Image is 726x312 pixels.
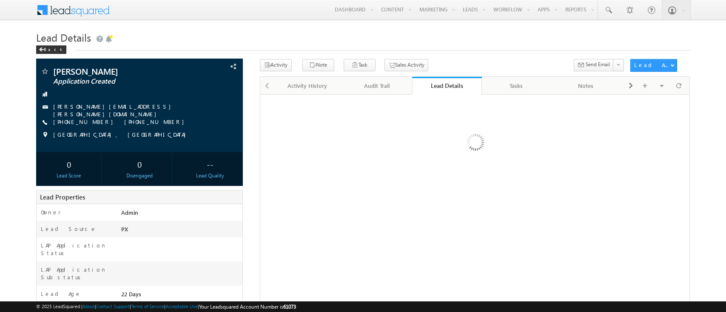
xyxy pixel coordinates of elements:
[431,100,519,188] img: Loading...
[551,77,621,95] a: Notes
[260,59,292,71] button: Activity
[53,77,182,86] span: Application Created
[302,59,334,71] button: Note
[630,59,677,72] button: Lead Actions
[574,59,614,71] button: Send Email
[558,81,613,91] div: Notes
[36,45,66,54] div: Back
[36,45,71,52] a: Back
[634,61,670,69] div: Lead Actions
[41,266,111,281] label: LAP Application Substatus
[283,304,296,310] span: 61073
[180,156,241,172] div: --
[131,304,164,309] a: Terms of Service
[40,193,85,201] span: Lead Properties
[199,304,296,310] span: Your Leadsquared Account Number is
[53,67,182,76] span: [PERSON_NAME]
[36,303,296,311] span: © 2025 LeadSquared | | | | |
[119,290,242,302] div: 22 Days
[53,103,175,118] a: [PERSON_NAME][EMAIL_ADDRESS][PERSON_NAME][DOMAIN_NAME]
[41,208,61,216] label: Owner
[109,156,170,172] div: 0
[273,77,343,95] a: Activity History
[344,59,376,71] button: Task
[53,131,190,139] span: [GEOGRAPHIC_DATA], [GEOGRAPHIC_DATA]
[83,304,95,309] a: About
[384,59,428,71] button: Sales Activity
[180,172,241,180] div: Lead Quality
[489,81,544,91] div: Tasks
[36,31,91,44] span: Lead Details
[165,304,198,309] a: Acceptable Use
[412,77,482,95] a: Lead Details
[96,304,130,309] a: Contact Support
[349,81,404,91] div: Audit Trail
[38,172,99,180] div: Lead Score
[482,77,552,95] a: Tasks
[280,81,335,91] div: Activity History
[342,77,412,95] a: Audit Trail
[586,61,610,68] span: Send Email
[53,118,188,126] span: [PHONE_NUMBER] [PHONE_NUMBER]
[41,225,97,233] label: Lead Source
[109,172,170,180] div: Disengaged
[119,225,242,237] div: PX
[41,290,81,298] label: Lead Age
[41,242,111,257] label: LAP Application Status
[419,82,475,90] div: Lead Details
[38,156,99,172] div: 0
[121,209,138,216] span: Admin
